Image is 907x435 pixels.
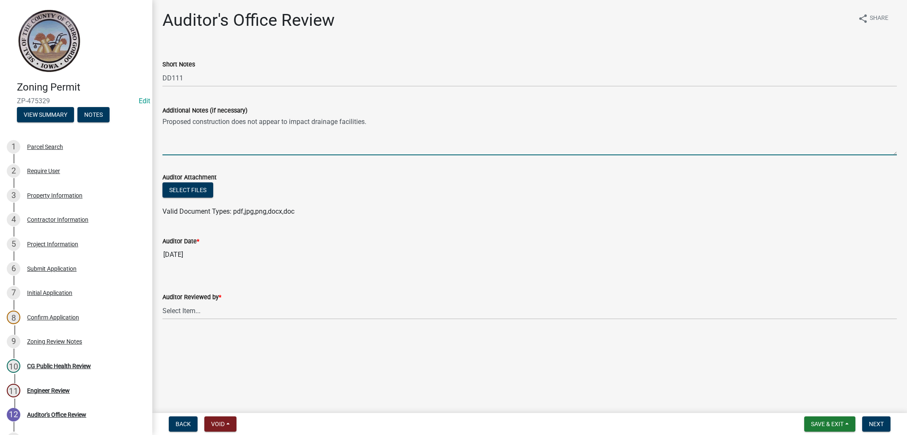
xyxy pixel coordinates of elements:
label: Short Notes [162,62,195,68]
div: 5 [7,237,20,251]
div: Auditor's Office Review [27,412,86,418]
div: 2 [7,164,20,178]
wm-modal-confirm: Summary [17,112,74,118]
label: Auditor Date [162,239,199,245]
label: Auditor Reviewed by [162,295,221,300]
button: Back [169,416,198,432]
button: Save & Exit [804,416,855,432]
button: Notes [77,107,110,122]
span: ZP-475329 [17,97,135,105]
div: 3 [7,189,20,202]
span: Back [176,421,191,427]
span: Share [870,14,888,24]
wm-modal-confirm: Edit Application Number [139,97,150,105]
div: 8 [7,311,20,324]
div: 10 [7,359,20,373]
span: Valid Document Types: pdf,jpg,png,docx,doc [162,207,294,215]
button: Next [862,416,891,432]
div: Project Information [27,241,78,247]
span: Next [869,421,884,427]
span: Save & Exit [811,421,844,427]
span: Void [211,421,225,427]
div: Initial Application [27,290,72,296]
div: 4 [7,213,20,226]
div: Engineer Review [27,388,70,394]
div: CG Public Health Review [27,363,91,369]
button: Select files [162,182,213,198]
div: 9 [7,335,20,348]
button: shareShare [851,10,895,27]
div: 1 [7,140,20,154]
h4: Zoning Permit [17,81,146,94]
h1: Auditor's Office Review [162,10,335,30]
button: View Summary [17,107,74,122]
div: Require User [27,168,60,174]
div: Submit Application [27,266,77,272]
div: Property Information [27,193,82,198]
div: Zoning Review Notes [27,339,82,344]
div: 7 [7,286,20,300]
div: 11 [7,384,20,397]
i: share [858,14,868,24]
div: Contractor Information [27,217,88,223]
div: 12 [7,408,20,421]
div: Confirm Application [27,314,79,320]
div: Parcel Search [27,144,63,150]
div: 6 [7,262,20,275]
label: Auditor Attachment [162,175,217,181]
label: Additional Notes (if necessary) [162,108,247,114]
a: Edit [139,97,150,105]
img: Cerro Gordo County, Iowa [17,9,81,72]
wm-modal-confirm: Notes [77,112,110,118]
button: Void [204,416,236,432]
